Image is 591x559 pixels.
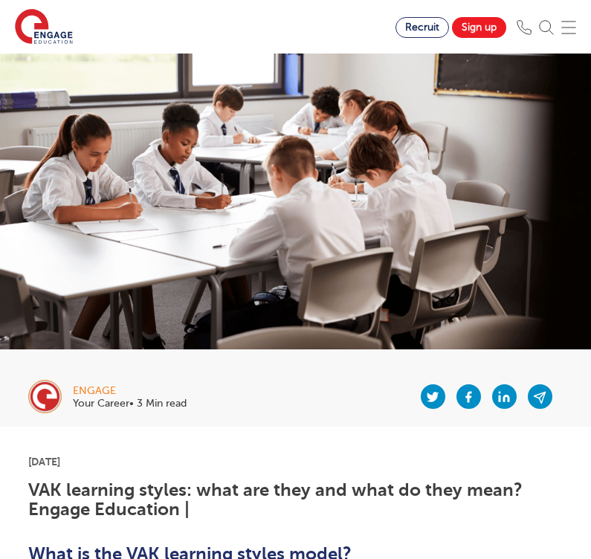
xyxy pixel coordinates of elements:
[73,386,187,396] div: engage
[539,20,554,35] img: Search
[395,17,449,38] a: Recruit
[561,20,576,35] img: Mobile Menu
[15,9,73,46] img: Engage Education
[28,480,563,520] h1: VAK learning styles: what are they and what do they mean? Engage Education |
[405,22,439,33] span: Recruit
[452,17,506,38] a: Sign up
[73,398,187,409] p: Your Career• 3 Min read
[28,456,563,467] p: [DATE]
[517,20,532,35] img: Phone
